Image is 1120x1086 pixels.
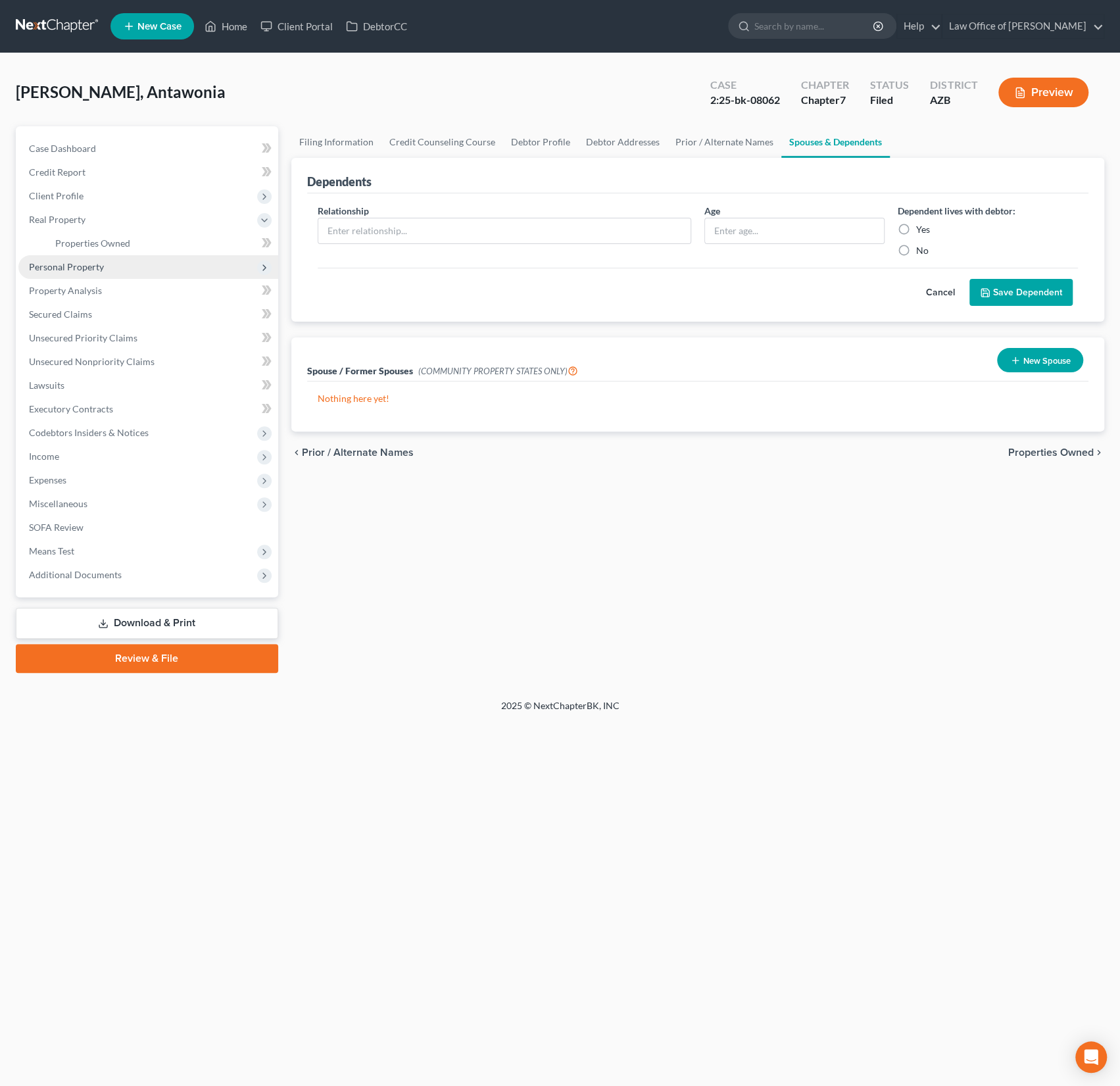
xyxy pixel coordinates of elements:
[302,447,414,458] span: Prior / Alternate Names
[840,93,846,106] span: 7
[29,190,84,201] span: Client Profile
[291,447,414,458] button: chevron_left Prior / Alternate Names
[710,93,780,108] div: 2:25-bk-08062
[18,374,278,397] a: Lawsuits
[18,279,278,303] a: Property Analysis
[801,78,849,93] div: Chapter
[916,244,929,257] label: No
[870,93,909,108] div: Filed
[1008,447,1094,458] span: Properties Owned
[801,93,849,108] div: Chapter
[998,78,1088,107] button: Preview
[705,218,884,243] input: Enter age...
[1008,447,1104,458] button: Properties Owned chevron_right
[29,309,92,320] span: Secured Claims
[704,204,720,218] label: Age
[1094,447,1104,458] i: chevron_right
[29,474,66,485] span: Expenses
[16,644,278,673] a: Review & File
[29,166,85,178] span: Credit Report
[29,356,155,367] span: Unsecured Nonpriority Claims
[55,237,130,249] span: Properties Owned
[898,204,1015,218] label: Dependent lives with debtor:
[930,93,977,108] div: AZB
[185,699,935,723] div: 2025 © NextChapterBK, INC
[668,126,781,158] a: Prior / Alternate Names
[578,126,668,158] a: Debtor Addresses
[29,285,102,296] span: Property Analysis
[307,174,372,189] div: Dependents
[29,522,84,533] span: SOFA Review
[29,451,59,462] span: Income
[291,447,302,458] i: chevron_left
[16,608,278,639] a: Download & Print
[18,303,278,326] a: Secured Claims
[418,366,578,376] span: (COMMUNITY PROPERTY STATES ONLY)
[198,14,254,38] a: Home
[381,126,503,158] a: Credit Counseling Course
[29,403,113,414] span: Executory Contracts
[29,427,149,438] span: Codebtors Insiders & Notices
[503,126,578,158] a: Debtor Profile
[18,516,278,539] a: SOFA Review
[16,82,226,101] span: [PERSON_NAME], Antawonia
[916,223,930,236] label: Yes
[291,126,381,158] a: Filing Information
[912,280,969,306] button: Cancel
[18,350,278,374] a: Unsecured Nonpriority Claims
[45,232,278,255] a: Properties Owned
[18,326,278,350] a: Unsecured Priority Claims
[1075,1041,1107,1073] div: Open Intercom Messenger
[318,218,691,243] input: Enter relationship...
[754,14,875,38] input: Search by name...
[781,126,890,158] a: Spouses & Dependents
[18,397,278,421] a: Executory Contracts
[29,498,87,509] span: Miscellaneous
[18,137,278,160] a: Case Dashboard
[318,205,369,216] span: Relationship
[29,214,85,225] span: Real Property
[318,392,1078,405] p: Nothing here yet!
[137,22,182,32] span: New Case
[930,78,977,93] div: District
[29,545,74,556] span: Means Test
[29,261,104,272] span: Personal Property
[897,14,941,38] a: Help
[997,348,1083,372] button: New Spouse
[307,365,413,376] span: Spouse / Former Spouses
[29,143,96,154] span: Case Dashboard
[710,78,780,93] div: Case
[29,332,137,343] span: Unsecured Priority Claims
[339,14,414,38] a: DebtorCC
[29,569,122,580] span: Additional Documents
[969,279,1073,307] button: Save Dependent
[29,380,64,391] span: Lawsuits
[18,160,278,184] a: Credit Report
[254,14,339,38] a: Client Portal
[942,14,1104,38] a: Law Office of [PERSON_NAME]
[870,78,909,93] div: Status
